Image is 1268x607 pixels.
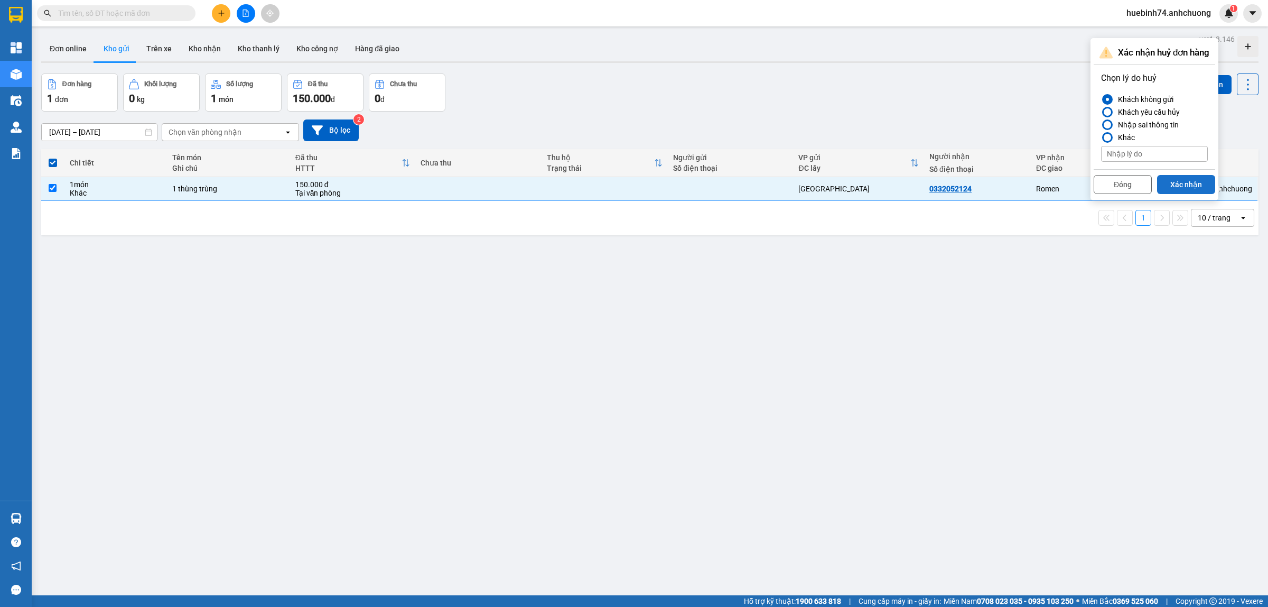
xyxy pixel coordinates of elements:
span: kg [137,95,145,104]
button: Đóng [1094,175,1152,194]
span: đ [380,95,385,104]
img: warehouse-icon [11,95,22,106]
span: ⚪️ [1076,599,1079,603]
span: caret-down [1248,8,1257,18]
div: Chưa thu [421,159,536,167]
button: Đơn online [41,36,95,61]
div: 1 món [70,180,162,189]
span: plus [218,10,225,17]
div: Số điện thoại [673,164,788,172]
img: logo-vxr [9,7,23,23]
span: đ [331,95,335,104]
li: VP [GEOGRAPHIC_DATA] [5,75,73,109]
div: Số điện thoại [929,165,1025,173]
span: món [219,95,234,104]
div: 1 thùng trùng [172,185,284,193]
div: 10 / trang [1198,213,1230,223]
span: Miền Nam [944,595,1074,607]
span: notification [11,561,21,571]
div: Tại văn phòng [295,189,410,197]
button: Kho gửi [95,36,138,61]
div: Xác nhận huỷ đơn hàng [1094,41,1215,65]
span: Miền Bắc [1082,595,1158,607]
button: caret-down [1243,4,1262,23]
input: Nhập lý do [1101,146,1208,162]
span: search [44,10,51,17]
span: message [11,585,21,595]
span: đơn [55,95,68,104]
div: ĐC giao [1036,164,1096,172]
div: Nhập sai thông tin [1114,118,1179,131]
button: Đã thu150.000đ [287,73,363,112]
th: Toggle SortBy [793,149,924,177]
div: 150.000 đ [295,180,410,189]
li: [PERSON_NAME] ([GEOGRAPHIC_DATA]) [5,5,153,62]
button: Bộ lọc [303,119,359,141]
div: Người nhận [929,152,1025,161]
svg: open [1239,214,1247,222]
span: aim [266,10,274,17]
span: 1 [1232,5,1235,12]
span: file-add [242,10,249,17]
div: HTTT [295,164,402,172]
div: Tạo kho hàng mới [1237,36,1258,57]
button: plus [212,4,230,23]
div: Tên món [172,153,284,162]
span: 150.000 [293,92,331,105]
img: warehouse-icon [11,122,22,133]
span: Hỗ trợ kỹ thuật: [744,595,841,607]
input: Tìm tên, số ĐT hoặc mã đơn [58,7,183,19]
img: dashboard-icon [11,42,22,53]
img: warehouse-icon [11,69,22,80]
div: [GEOGRAPHIC_DATA] [798,185,919,193]
input: Select a date range. [42,124,157,141]
th: Toggle SortBy [1031,149,1110,177]
p: Chọn lý do huỷ [1101,72,1208,85]
sup: 2 [353,114,364,125]
div: 0332052124 [929,185,972,193]
div: Khách không gửi [1114,93,1173,106]
button: Xác nhận [1157,175,1215,194]
span: 1 [47,92,53,105]
div: Khách yêu cầu hủy [1114,106,1180,118]
button: Kho thanh lý [229,36,288,61]
span: | [849,595,851,607]
button: Đơn hàng1đơn [41,73,118,112]
div: Thu hộ [547,153,654,162]
button: Kho nhận [180,36,229,61]
div: ĐC lấy [798,164,910,172]
img: icon-new-feature [1224,8,1234,18]
button: Kho công nợ [288,36,347,61]
th: Toggle SortBy [542,149,668,177]
button: file-add [237,4,255,23]
div: Chọn văn phòng nhận [169,127,241,137]
button: Khối lượng0kg [123,73,200,112]
span: Cung cấp máy in - giấy in: [859,595,941,607]
span: huebinh74.anhchuong [1118,6,1219,20]
button: 1 [1135,210,1151,226]
button: Trên xe [138,36,180,61]
div: Số lượng [226,80,253,88]
strong: 1900 633 818 [796,597,841,605]
div: ver 1.8.146 [1199,33,1235,45]
strong: 0708 023 035 - 0935 103 250 [977,597,1074,605]
div: Người gửi [673,153,788,162]
span: 0 [375,92,380,105]
div: Ghi chú [172,164,284,172]
button: Chưa thu0đ [369,73,445,112]
span: copyright [1209,597,1217,605]
div: Chưa thu [390,80,417,88]
div: Khác [70,189,162,197]
div: VP nhận [1036,153,1096,162]
img: solution-icon [11,148,22,159]
th: Toggle SortBy [290,149,415,177]
button: Hàng đã giao [347,36,408,61]
svg: open [284,128,292,136]
div: Đã thu [308,80,328,88]
sup: 1 [1230,5,1237,12]
button: Số lượng1món [205,73,282,112]
li: VP [PERSON_NAME] [73,75,141,86]
div: Đơn hàng [62,80,91,88]
img: warehouse-icon [11,513,22,524]
span: question-circle [11,537,21,547]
